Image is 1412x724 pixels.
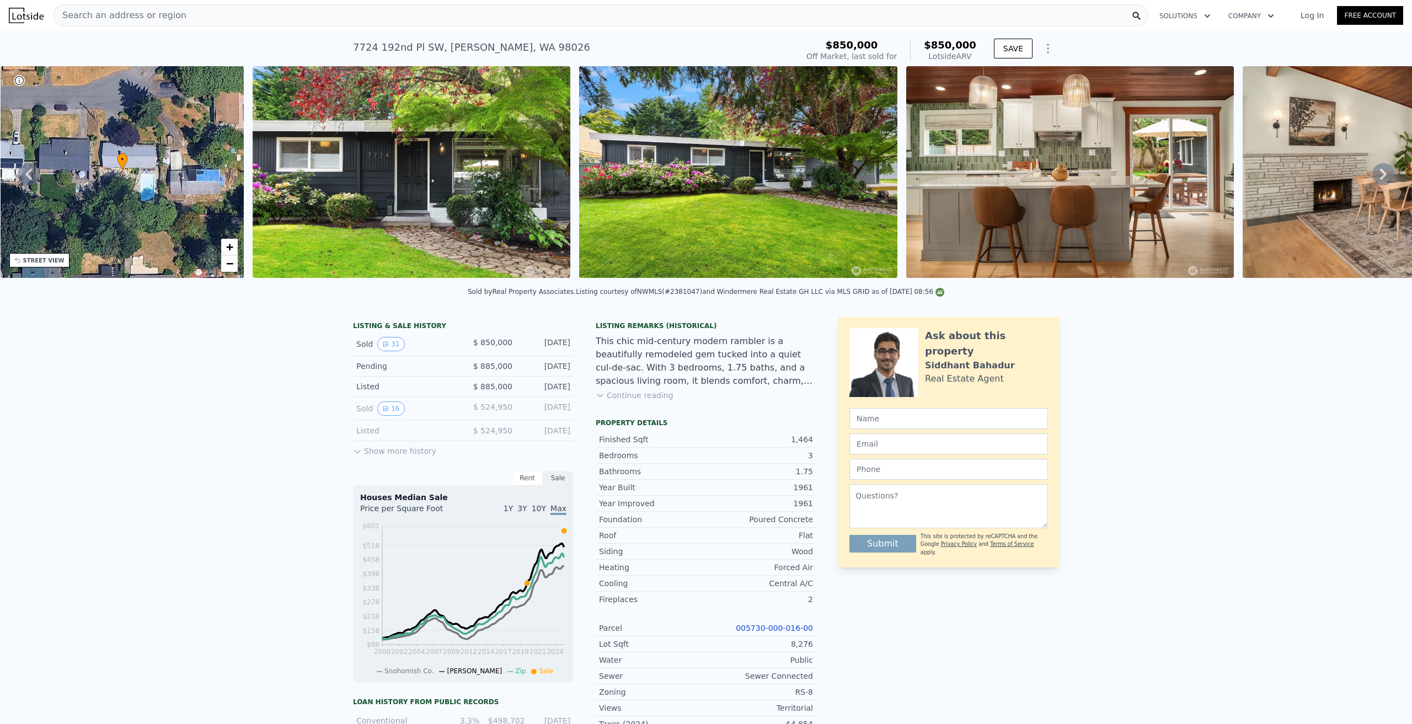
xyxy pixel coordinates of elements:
tspan: $98 [367,641,379,649]
span: $ 524,950 [473,403,512,411]
div: Off Market, last sold for [806,51,897,62]
div: Houses Median Sale [360,492,566,503]
span: Sale [539,667,553,675]
div: Sewer [599,671,706,682]
a: Privacy Policy [941,541,977,547]
div: [DATE] [521,361,570,372]
div: Siding [599,546,706,557]
button: SAVE [994,39,1033,58]
tspan: 2007 [426,648,443,656]
div: Forced Air [706,562,813,573]
div: Zoning [599,687,706,698]
a: Zoom in [221,239,238,255]
div: [DATE] [521,381,570,392]
span: [PERSON_NAME] [447,667,502,675]
div: Heating [599,562,706,573]
span: Search an address or region [54,9,186,22]
div: Lotside ARV [924,51,976,62]
div: Pending [356,361,454,372]
div: Foundation [599,514,706,525]
div: 1.75 [706,466,813,477]
div: Listed [356,381,454,392]
div: Sewer Connected [706,671,813,682]
div: Roof [599,530,706,541]
div: Fireplaces [599,594,706,605]
div: 2 [706,594,813,605]
div: [DATE] [521,401,570,416]
img: Sale: 149626167 Parcel: 103663563 [253,66,570,278]
span: Max [550,504,566,515]
div: This site is protected by reCAPTCHA and the Google and apply. [921,533,1048,556]
div: Bathrooms [599,466,706,477]
div: Finished Sqft [599,434,706,445]
span: Zip [515,667,526,675]
input: Phone [849,459,1048,480]
div: [DATE] [521,425,570,436]
div: RS-8 [706,687,813,698]
span: $850,000 [826,39,878,51]
img: Sale: 149626167 Parcel: 103663563 [906,66,1234,278]
tspan: 2021 [529,648,547,656]
span: − [226,256,233,270]
div: 7724 192nd Pl SW , [PERSON_NAME] , WA 98026 [353,40,590,55]
div: Year Improved [599,498,706,509]
tspan: $158 [362,627,379,635]
span: $ 885,000 [473,362,512,371]
button: View historical data [377,337,404,351]
button: Show Options [1037,37,1059,60]
div: Water [599,655,706,666]
button: Show more history [353,441,436,457]
div: Sale [543,471,574,485]
span: $ 885,000 [473,382,512,391]
img: Lotside [9,8,44,23]
div: 1961 [706,498,813,509]
a: Zoom out [221,255,238,272]
div: 3 [706,450,813,461]
button: Solutions [1151,6,1220,26]
div: Wood [706,546,813,557]
div: Siddhant Bahadur [925,359,1015,372]
div: STREET VIEW [23,256,65,265]
div: Property details [596,419,816,427]
button: Company [1220,6,1283,26]
tspan: 2019 [512,648,529,656]
a: Terms of Service [990,541,1034,547]
tspan: 2012 [461,648,478,656]
div: Loan history from public records [353,698,574,706]
div: Central A/C [706,578,813,589]
a: Log In [1287,10,1337,21]
div: Public [706,655,813,666]
span: $ 850,000 [473,338,512,347]
div: Bedrooms [599,450,706,461]
tspan: 2014 [478,648,495,656]
div: Sold by Real Property Associates . [468,288,576,296]
div: This chic mid-century modern rambler is a beautifully remodeled gem tucked into a quiet cul-de-sa... [596,335,816,388]
tspan: $398 [362,570,379,578]
div: Sold [356,337,454,351]
button: View historical data [377,401,404,416]
tspan: 2004 [408,648,425,656]
span: $ 524,950 [473,426,512,435]
div: 1,464 [706,434,813,445]
tspan: 2002 [391,648,408,656]
span: + [226,240,233,254]
div: Lot Sqft [599,639,706,650]
tspan: $338 [362,584,379,592]
tspan: $601 [362,522,379,530]
span: $850,000 [924,39,976,51]
div: Listing Remarks (Historical) [596,321,816,330]
input: Email [849,433,1048,454]
div: Flat [706,530,813,541]
button: Submit [849,535,916,553]
tspan: 2017 [495,648,512,656]
div: Ask about this property [925,328,1048,359]
div: Rent [512,471,543,485]
span: 10Y [532,504,546,513]
tspan: $518 [362,542,379,550]
div: Price per Square Foot [360,503,463,521]
tspan: 2000 [374,648,391,656]
div: [DATE] [521,337,570,351]
span: • [117,154,128,164]
div: Real Estate Agent [925,372,1004,385]
a: 005730-000-016-00 [736,624,813,632]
